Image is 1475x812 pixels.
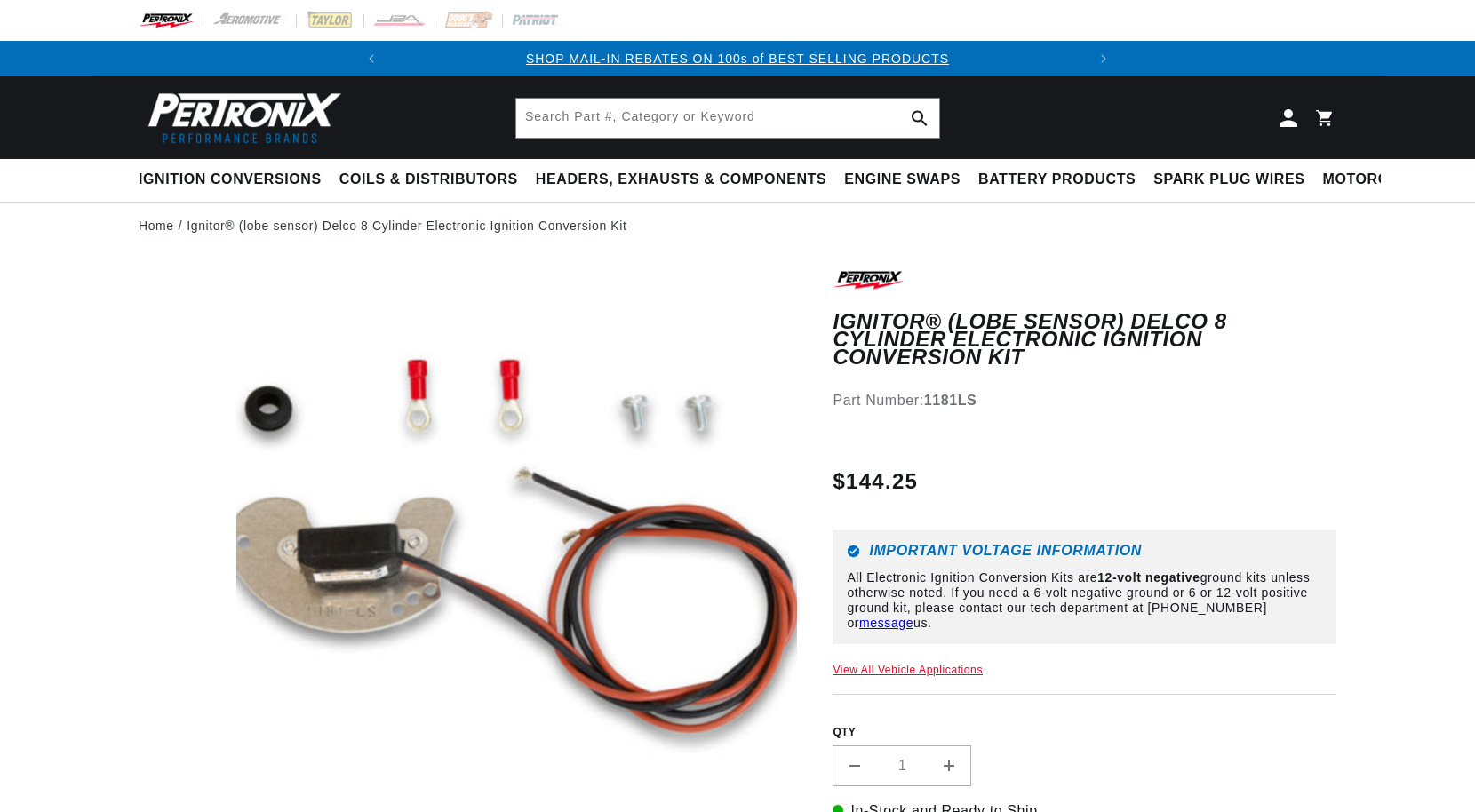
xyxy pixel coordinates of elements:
span: Motorcycle [1323,171,1429,189]
button: Search Part #, Category or Keyword [900,99,939,138]
span: Coils & Distributors [339,171,518,189]
summary: Ignition Conversions [139,159,331,201]
summary: Motorcycle [1314,159,1438,201]
img: Pertronix [139,87,343,148]
span: Spark Plug Wires [1153,171,1304,189]
span: Headers, Exhausts & Components [536,171,826,189]
input: Search Part #, Category or Keyword [516,99,939,138]
h1: Ignitor® (lobe sensor) Delco 8 Cylinder Electronic Ignition Conversion Kit [833,313,1336,367]
summary: Engine Swaps [835,159,969,201]
slideshow-component: Translation missing: en.sections.announcements.announcement_bar [94,41,1381,76]
span: Engine Swaps [844,171,961,189]
span: Ignition Conversions [139,171,322,189]
span: $144.25 [833,466,918,498]
div: Part Number: [833,389,1336,412]
span: Battery Products [978,171,1136,189]
button: Translation missing: en.sections.announcements.next_announcement [1086,41,1121,76]
strong: 1181LS [924,393,977,408]
nav: breadcrumbs [139,216,1336,235]
a: Home [139,216,174,235]
div: Announcement [389,49,1087,68]
a: message [859,616,913,630]
a: View All Vehicle Applications [833,664,983,676]
summary: Battery Products [969,159,1144,201]
label: QTY [833,725,1336,740]
p: All Electronic Ignition Conversion Kits are ground kits unless otherwise noted. If you need a 6-v... [847,570,1322,630]
h6: Important Voltage Information [847,545,1322,558]
summary: Coils & Distributors [331,159,527,201]
summary: Headers, Exhausts & Components [527,159,835,201]
button: Translation missing: en.sections.announcements.previous_announcement [354,41,389,76]
strong: 12-volt negative [1097,570,1200,585]
summary: Spark Plug Wires [1144,159,1313,201]
a: Ignitor® (lobe sensor) Delco 8 Cylinder Electronic Ignition Conversion Kit [187,216,626,235]
a: SHOP MAIL-IN REBATES ON 100s of BEST SELLING PRODUCTS [526,52,949,66]
div: 1 of 2 [389,49,1087,68]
